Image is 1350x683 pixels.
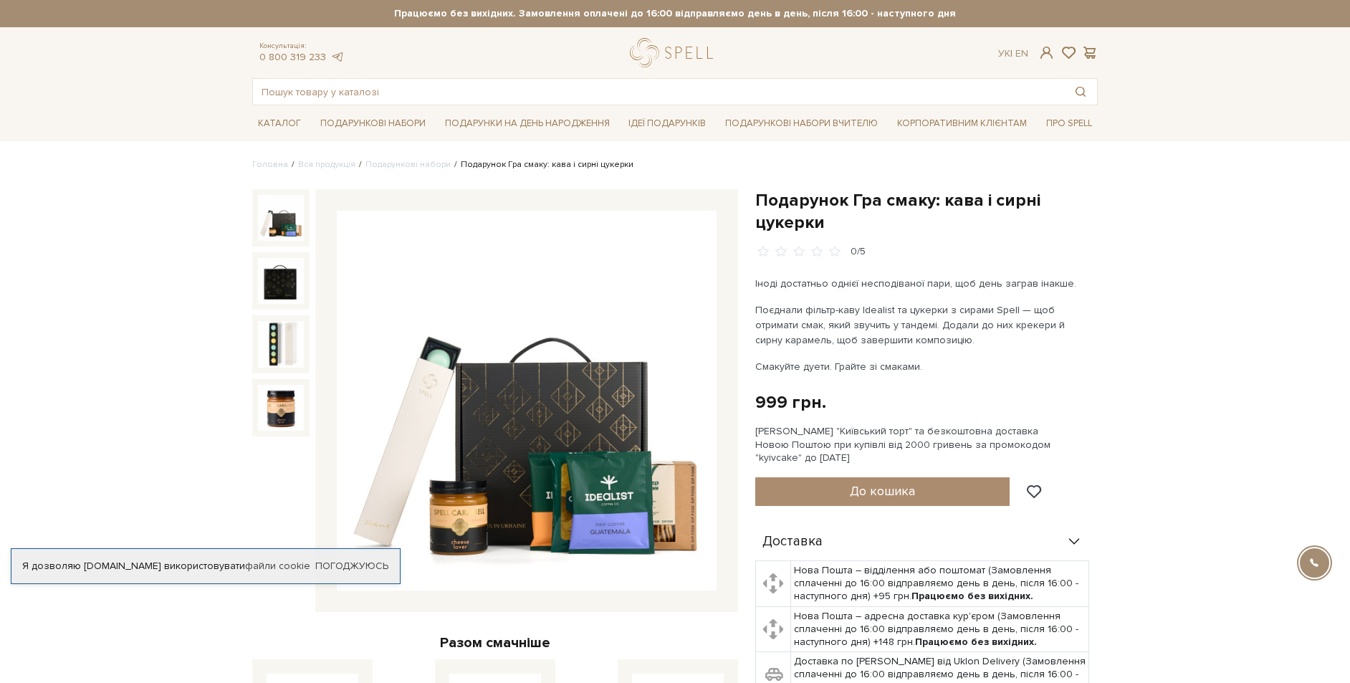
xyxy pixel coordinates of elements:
td: Нова Пошта – адресна доставка кур'єром (Замовлення сплаченні до 16:00 відправляємо день в день, п... [790,606,1089,652]
a: Про Spell [1040,113,1098,135]
a: Подарункові набори [315,113,431,135]
div: [PERSON_NAME] "Київський торт" та безкоштовна доставка Новою Поштою при купівлі від 2000 гривень ... [755,425,1098,464]
img: Подарунок Гра смаку: кава і сирні цукерки [258,321,304,367]
img: Подарунок Гра смаку: кава і сирні цукерки [258,385,304,431]
input: Пошук товару у каталозі [253,79,1064,105]
a: logo [630,38,719,67]
div: 999 грн. [755,391,826,414]
a: Ідеї подарунків [623,113,712,135]
a: Каталог [252,113,307,135]
span: До кошика [850,483,915,499]
img: Подарунок Гра смаку: кава і сирні цукерки [258,195,304,241]
img: Подарунок Гра смаку: кава і сирні цукерки [258,258,304,304]
b: Працюємо без вихідних. [915,636,1037,648]
p: Смакуйте дуети. Грайте зі смаками. [755,359,1091,374]
td: Нова Пошта – відділення або поштомат (Замовлення сплаченні до 16:00 відправляємо день в день, піс... [790,561,1089,607]
a: Корпоративним клієнтам [891,113,1033,135]
div: Разом смачніше [252,634,738,652]
div: Ук [998,47,1028,60]
li: Подарунок Гра смаку: кава і сирні цукерки [451,158,633,171]
div: 0/5 [851,245,866,259]
button: До кошика [755,477,1010,506]
a: Подарункові набори Вчителю [719,111,884,135]
a: Подарунки на День народження [439,113,616,135]
span: Консультація: [259,42,344,51]
a: Подарункові набори [365,159,451,170]
a: Погоджуюсь [315,560,388,573]
a: файли cookie [245,560,310,572]
span: Доставка [762,535,823,548]
button: Пошук товару у каталозі [1064,79,1097,105]
a: 0 800 319 233 [259,51,326,63]
a: Головна [252,159,288,170]
span: | [1010,47,1012,59]
img: Подарунок Гра смаку: кава і сирні цукерки [337,211,717,591]
b: Працюємо без вихідних. [911,590,1033,602]
a: En [1015,47,1028,59]
h1: Подарунок Гра смаку: кава і сирні цукерки [755,189,1098,234]
strong: Працюємо без вихідних. Замовлення оплачені до 16:00 відправляємо день в день, після 16:00 - насту... [252,7,1098,20]
p: Поєднали фільтр-каву Idealist та цукерки з сирами Spell — щоб отримати смак, який звучить у танде... [755,302,1091,348]
p: Іноді достатньо однієї несподіваної пари, щоб день заграв інакше. [755,276,1091,291]
a: Вся продукція [298,159,355,170]
a: telegram [330,51,344,63]
div: Я дозволяю [DOMAIN_NAME] використовувати [11,560,400,573]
